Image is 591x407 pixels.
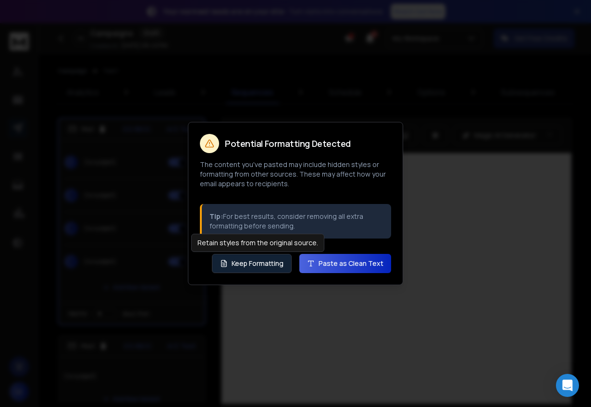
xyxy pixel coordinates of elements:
p: For best results, consider removing all extra formatting before sending. [209,212,383,231]
h2: Potential Formatting Detected [225,139,351,148]
button: Paste as Clean Text [299,254,391,273]
div: Retain styles from the original source. [191,234,324,252]
strong: Tip: [209,212,223,221]
button: Keep Formatting [212,254,292,273]
div: Open Intercom Messenger [556,374,579,397]
p: The content you've pasted may include hidden styles or formatting from other sources. These may a... [200,160,391,189]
